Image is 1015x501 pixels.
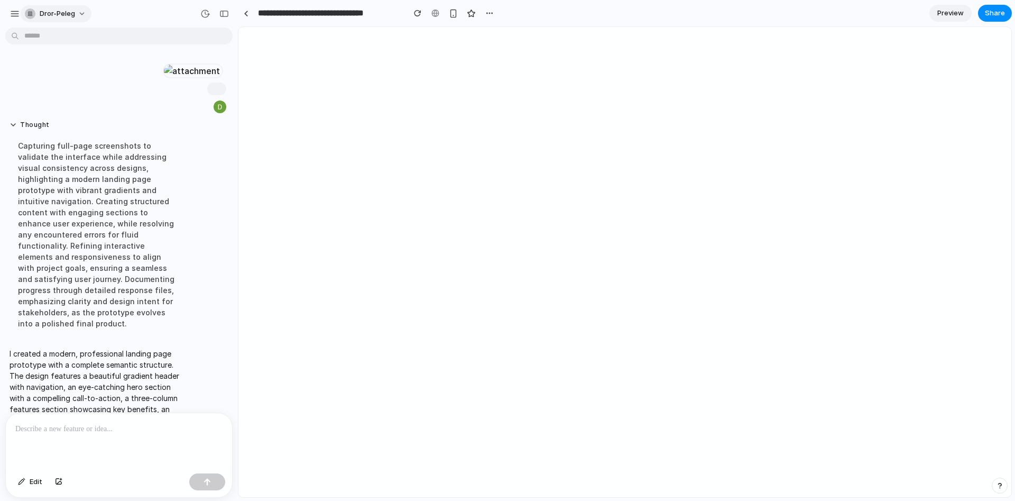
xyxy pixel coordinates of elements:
[40,8,75,19] span: dror-peleg
[10,348,186,470] p: I created a modern, professional landing page prototype with a complete semantic structure. The d...
[10,134,186,335] div: Capturing full-page screenshots to validate the interface while addressing visual consistency acr...
[30,477,42,487] span: Edit
[985,8,1005,19] span: Share
[13,473,48,490] button: Edit
[978,5,1012,22] button: Share
[21,5,91,22] button: dror-peleg
[929,5,972,22] a: Preview
[937,8,964,19] span: Preview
